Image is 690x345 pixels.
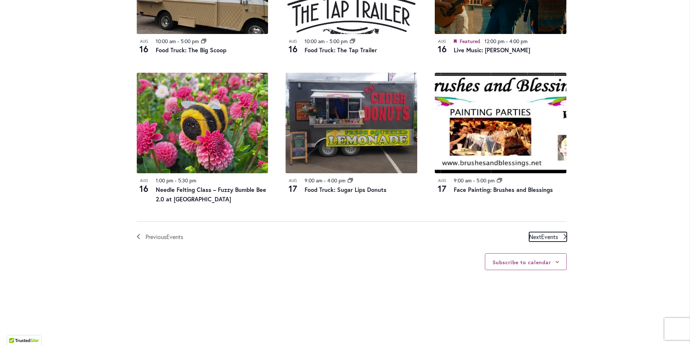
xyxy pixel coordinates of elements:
time: 12:00 pm [484,38,505,45]
span: Next [529,232,558,242]
span: - [175,177,177,184]
a: Food Truck: Sugar Lips Donuts [305,186,387,193]
time: 9:00 am [454,177,472,184]
span: - [324,177,326,184]
span: Aug [435,178,449,184]
time: 5:00 pm [181,38,199,45]
span: 16 [435,43,449,55]
a: Previous Events [137,232,183,242]
span: Previous [146,232,183,242]
time: 10:00 am [156,38,176,45]
img: d9e04540d3aa6b981c7f5085228e7473 [137,73,268,173]
span: - [506,38,508,45]
em: Featured [454,37,457,46]
time: 9:00 am [305,177,323,184]
span: 17 [435,182,449,195]
span: 16 [286,43,300,55]
span: - [326,38,328,45]
button: Subscribe to calendar [493,259,551,266]
a: Needle Felting Class – Fuzzy Bumble Bee 2.0 at [GEOGRAPHIC_DATA] [156,186,266,203]
span: Aug [137,178,151,184]
time: 4:00 pm [327,177,346,184]
span: Aug [286,178,300,184]
span: Aug [286,38,300,45]
a: Food Truck: The Tap Trailer [305,46,377,54]
span: Featured [460,38,480,45]
iframe: Launch Accessibility Center [5,319,26,340]
a: Live Music: [PERSON_NAME] [454,46,530,54]
span: - [177,38,179,45]
a: Next Events [529,232,567,242]
img: Food Truck: Sugar Lips Apple Cider Donuts [286,73,417,173]
a: Face Painting: Brushes and Blessings [454,186,553,193]
span: Events [166,233,183,240]
time: 4:00 pm [509,38,528,45]
span: 17 [286,182,300,195]
time: 5:00 pm [476,177,495,184]
time: 5:30 pm [178,177,196,184]
span: Aug [137,38,151,45]
img: Brushes and Blessings – Face Painting [435,73,566,173]
span: 16 [137,43,151,55]
span: 16 [137,182,151,195]
a: Food Truck: The Big Scoop [156,46,226,54]
time: 1:00 pm [156,177,173,184]
time: 10:00 am [305,38,325,45]
span: - [473,177,475,184]
span: Events [541,233,558,240]
time: 5:00 pm [329,38,348,45]
span: Aug [435,38,449,45]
